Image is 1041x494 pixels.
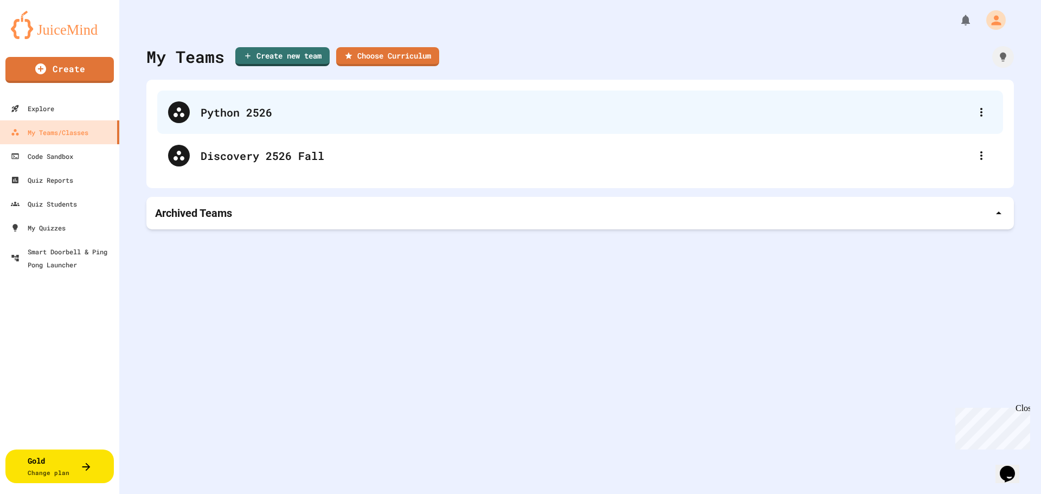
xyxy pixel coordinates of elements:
[157,91,1003,134] div: Python 2526
[5,57,114,83] a: Create
[11,126,88,139] div: My Teams/Classes
[146,44,224,69] div: My Teams
[201,104,971,120] div: Python 2526
[975,8,1008,33] div: My Account
[157,134,1003,177] div: Discovery 2526 Fall
[11,11,108,39] img: logo-orange.svg
[4,4,75,69] div: Chat with us now!Close
[28,455,69,478] div: Gold
[336,47,439,66] a: Choose Curriculum
[11,174,73,187] div: Quiz Reports
[11,245,115,271] div: Smart Doorbell & Ping Pong Launcher
[995,451,1030,483] iframe: chat widget
[992,46,1014,68] div: How it works
[155,206,232,221] p: Archived Teams
[951,403,1030,450] iframe: chat widget
[939,11,975,29] div: My Notifications
[11,197,77,210] div: Quiz Students
[28,469,69,477] span: Change plan
[5,450,114,483] button: GoldChange plan
[11,102,54,115] div: Explore
[11,150,73,163] div: Code Sandbox
[235,47,330,66] a: Create new team
[11,221,66,234] div: My Quizzes
[201,147,971,164] div: Discovery 2526 Fall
